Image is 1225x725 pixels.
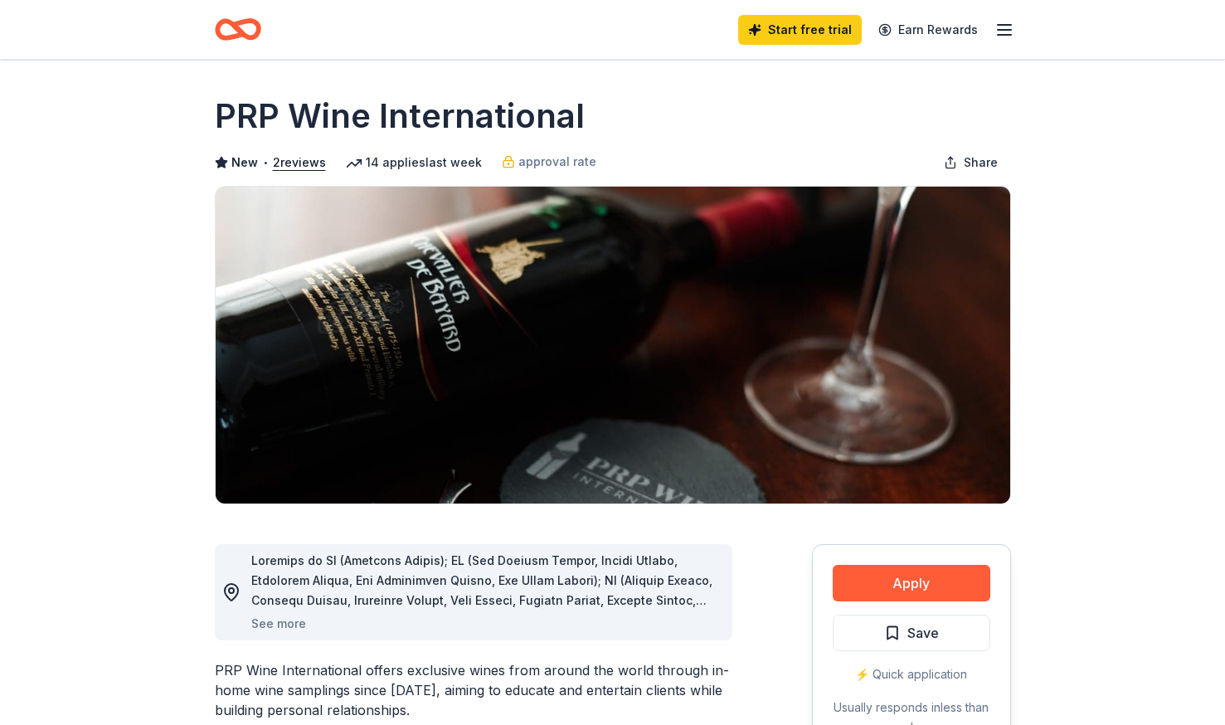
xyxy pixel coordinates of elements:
button: See more [251,614,306,634]
span: Save [907,622,939,644]
span: Share [964,153,998,173]
span: • [262,156,268,169]
span: approval rate [518,152,596,172]
a: Home [215,10,261,49]
div: 14 applies last week [346,153,482,173]
button: Save [833,615,990,651]
a: Start free trial [738,15,862,45]
h1: PRP Wine International [215,93,585,139]
button: 2reviews [273,153,326,173]
a: approval rate [502,152,596,172]
span: New [231,153,258,173]
button: Share [931,146,1011,179]
div: PRP Wine International offers exclusive wines from around the world through in-home wine sampling... [215,660,732,720]
button: Apply [833,565,990,601]
img: Image for PRP Wine International [216,187,1010,504]
div: ⚡️ Quick application [833,664,990,684]
a: Earn Rewards [868,15,988,45]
